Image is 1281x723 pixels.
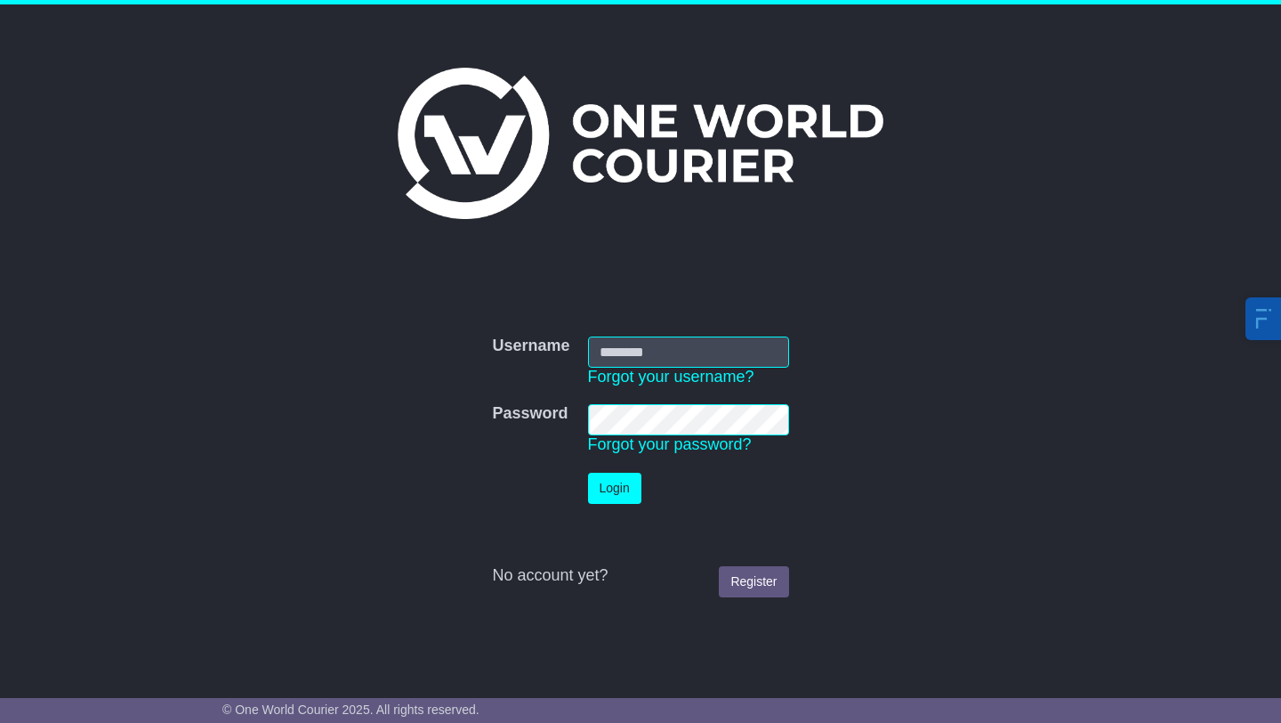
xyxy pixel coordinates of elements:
[492,337,569,356] label: Username
[398,68,883,219] img: One World
[588,435,752,453] a: Forgot your password?
[492,566,788,586] div: No account yet?
[222,703,479,717] span: © One World Courier 2025. All rights reserved.
[719,566,788,597] a: Register
[588,473,641,504] button: Login
[588,368,754,386] a: Forgot your username?
[492,404,568,424] label: Password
